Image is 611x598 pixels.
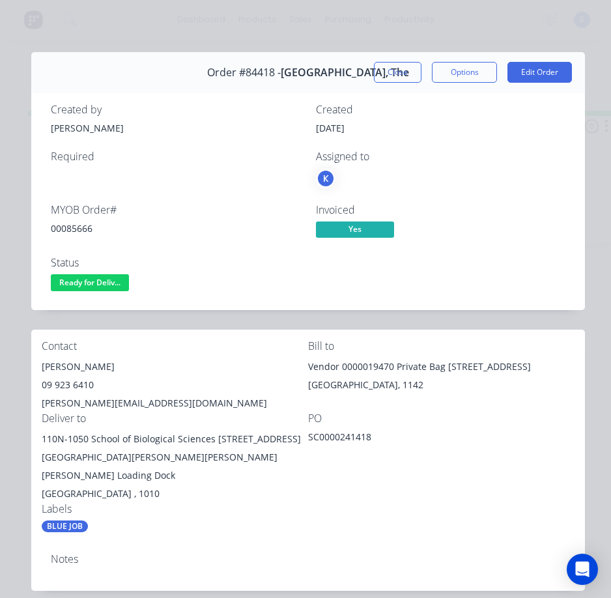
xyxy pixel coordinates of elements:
[567,554,598,585] div: Open Intercom Messenger
[207,66,281,79] span: Order #84418 -
[308,358,575,376] div: Vendor 0000019470 Private Bag [STREET_ADDRESS]
[316,122,345,134] span: [DATE]
[42,340,308,352] div: Contact
[42,430,308,503] div: 110N-1050 School of Biological Sciences [STREET_ADDRESS][GEOGRAPHIC_DATA][PERSON_NAME][PERSON_NAM...
[308,376,575,394] div: [GEOGRAPHIC_DATA], 1142
[432,62,497,83] button: Options
[42,412,308,425] div: Deliver to
[51,204,300,216] div: MYOB Order #
[42,376,308,394] div: 09 923 6410
[42,520,88,532] div: BLUE JOB
[51,274,129,291] span: Ready for Deliv...
[51,150,300,163] div: Required
[316,169,335,188] button: K
[51,121,300,135] div: [PERSON_NAME]
[308,358,575,399] div: Vendor 0000019470 Private Bag [STREET_ADDRESS][GEOGRAPHIC_DATA], 1142
[51,553,565,565] div: Notes
[42,394,308,412] div: [PERSON_NAME][EMAIL_ADDRESS][DOMAIN_NAME]
[308,430,471,448] div: SC0000241418
[316,150,565,163] div: Assigned to
[374,62,421,83] button: Close
[51,257,300,269] div: Status
[281,66,409,79] span: [GEOGRAPHIC_DATA], The
[308,412,575,425] div: PO
[42,358,308,376] div: [PERSON_NAME]
[51,221,300,235] div: 00085666
[507,62,572,83] button: Edit Order
[308,340,575,352] div: Bill to
[42,430,308,485] div: 110N-1050 School of Biological Sciences [STREET_ADDRESS][GEOGRAPHIC_DATA][PERSON_NAME][PERSON_NAM...
[316,221,394,238] span: Yes
[42,503,308,515] div: Labels
[316,104,565,116] div: Created
[42,358,308,412] div: [PERSON_NAME]09 923 6410[PERSON_NAME][EMAIL_ADDRESS][DOMAIN_NAME]
[51,104,300,116] div: Created by
[51,274,129,294] button: Ready for Deliv...
[316,204,565,216] div: Invoiced
[42,485,308,503] div: [GEOGRAPHIC_DATA] , 1010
